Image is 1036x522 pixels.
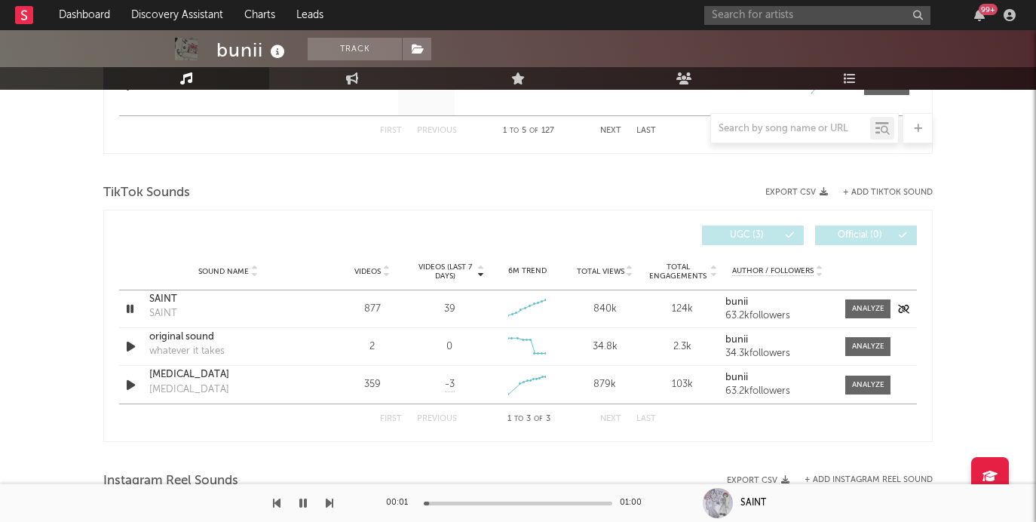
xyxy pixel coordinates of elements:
div: 877 [337,302,407,317]
div: 39 [444,302,455,317]
a: original sound [149,330,307,345]
div: + Add Instagram Reel Sound [789,476,933,484]
button: Previous [417,415,457,423]
span: Author / Followers [732,266,814,276]
div: [MEDICAL_DATA] [149,382,229,398]
div: 359 [337,377,407,392]
div: 6M Trend [492,266,562,277]
button: Last [636,415,656,423]
div: 34.3k followers [725,349,830,359]
div: bunii [216,38,289,63]
div: 0 [446,339,452,355]
div: 99 + [979,4,998,15]
span: Total Engagements [648,263,709,281]
span: UGC ( 3 ) [712,231,781,240]
button: Track [308,38,402,60]
span: Videos [354,267,381,276]
button: Export CSV [765,188,828,197]
span: -3 [445,377,455,392]
div: SAINT [149,306,177,321]
div: 63.2k followers [725,311,830,321]
span: to [514,416,523,422]
a: bunii [725,373,830,383]
span: Sound Name [198,267,249,276]
div: 2.3k [648,339,718,355]
span: Official ( 0 ) [825,231,894,240]
div: 01:00 [620,494,650,512]
span: Videos (last 7 days) [415,263,476,281]
div: 124k [648,302,718,317]
strong: bunii [725,335,748,345]
button: + Add TikTok Sound [828,189,933,197]
button: First [380,415,402,423]
div: 879k [570,377,640,392]
a: bunii [725,297,830,308]
button: + Add TikTok Sound [843,189,933,197]
button: Export CSV [727,476,789,485]
div: 63.2k followers [725,386,830,397]
button: Next [600,415,621,423]
div: 34.8k [570,339,640,355]
div: 2 [337,339,407,355]
span: Instagram Reel Sounds [103,472,238,490]
div: SAINT [740,496,766,510]
input: Search for artists [704,6,930,25]
a: SAINT [149,292,307,307]
a: [MEDICAL_DATA] [149,367,307,382]
button: UGC(3) [702,226,804,245]
strong: bunii [725,297,748,307]
strong: bunii [725,373,748,382]
div: whatever it takes [149,344,225,359]
button: Official(0) [815,226,917,245]
div: 1 3 3 [487,410,570,428]
span: of [534,416,543,422]
button: + Add Instagram Reel Sound [805,476,933,484]
input: Search by song name or URL [711,123,870,135]
div: 840k [570,302,640,317]
a: bunii [725,335,830,345]
span: Total Views [577,267,624,276]
div: 00:01 [386,494,416,512]
button: 99+ [974,9,985,21]
span: TikTok Sounds [103,184,190,202]
div: 103k [648,377,718,392]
